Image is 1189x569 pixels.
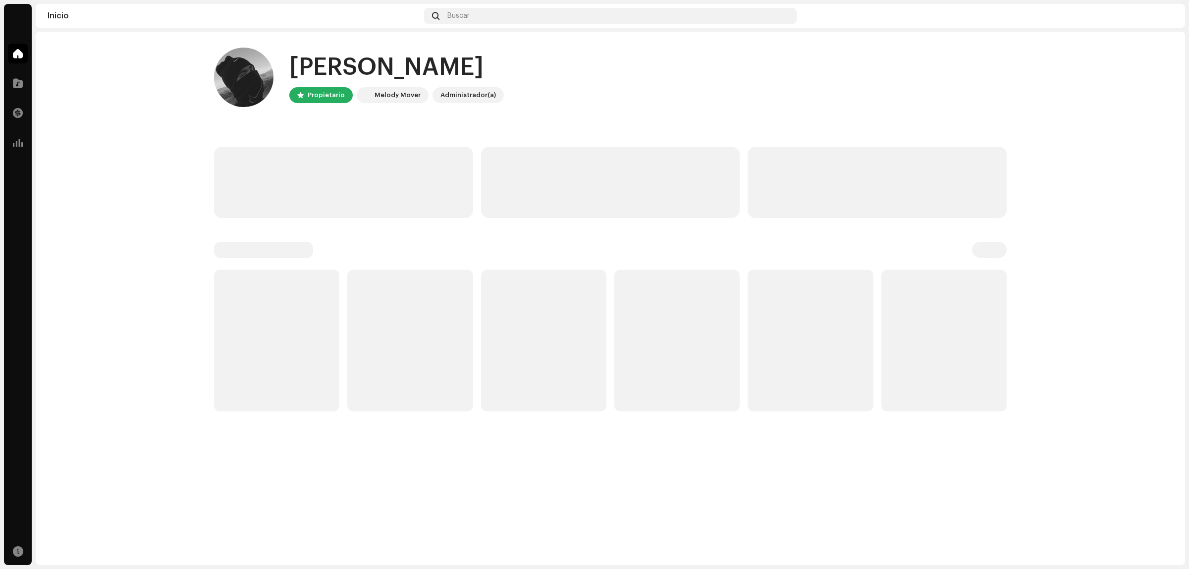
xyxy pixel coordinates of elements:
div: Propietario [308,89,345,101]
img: 34f81ff7-2202-4073-8c5d-62963ce809f3 [359,89,371,101]
img: d6e06fa9-f9ce-4a05-ae31-ec4e8b5de632 [214,48,273,107]
img: d6e06fa9-f9ce-4a05-ae31-ec4e8b5de632 [1157,8,1173,24]
div: Inicio [48,12,420,20]
div: Melody Mover [375,89,421,101]
span: Buscar [447,12,470,20]
div: [PERSON_NAME] [289,52,504,83]
div: Administrador(a) [440,89,496,101]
